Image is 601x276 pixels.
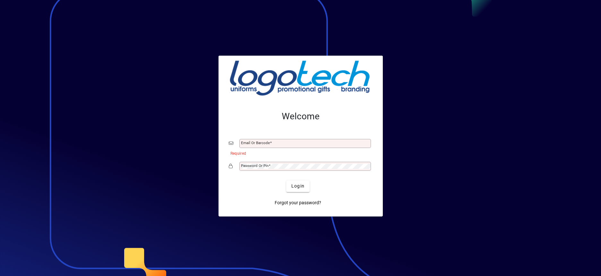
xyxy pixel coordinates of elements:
[241,163,269,168] mat-label: Password or Pin
[286,180,310,192] button: Login
[291,183,305,189] span: Login
[230,150,367,156] mat-error: Required
[241,141,270,145] mat-label: Email or Barcode
[272,197,324,209] a: Forgot your password?
[229,111,373,122] h2: Welcome
[275,199,321,206] span: Forgot your password?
